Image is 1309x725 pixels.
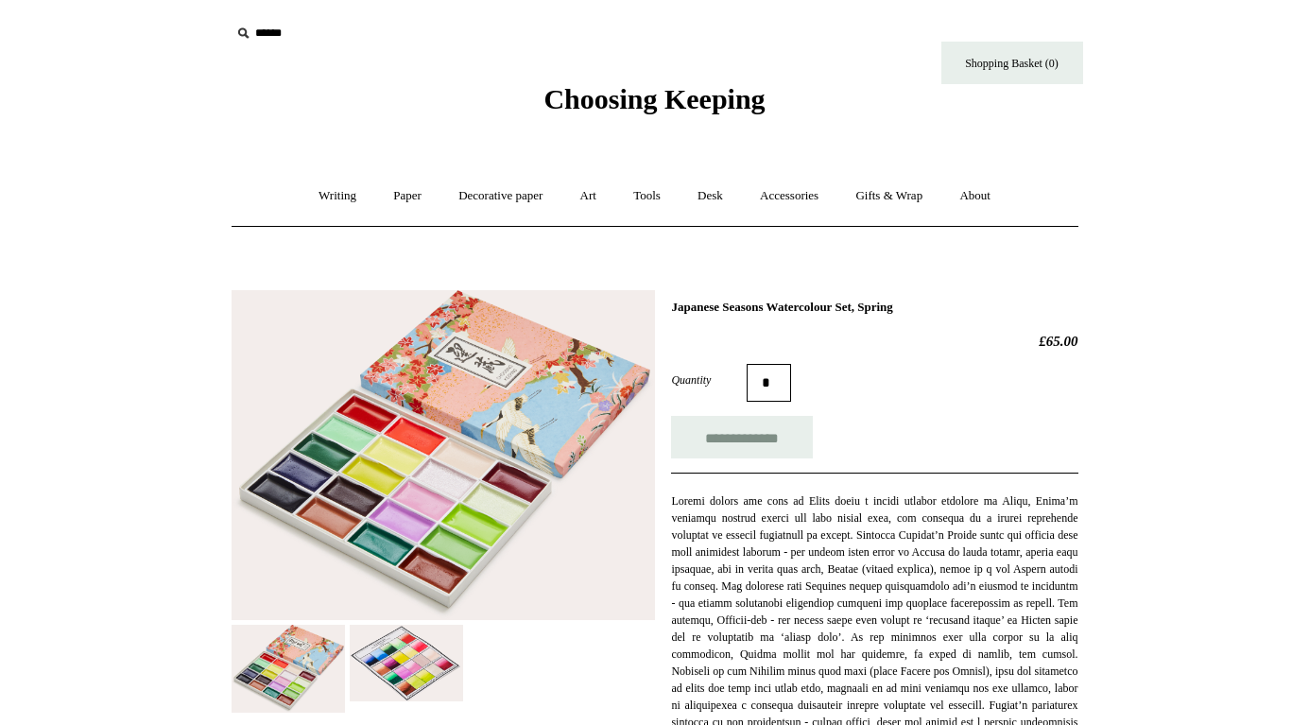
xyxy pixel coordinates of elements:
[543,83,765,114] span: Choosing Keeping
[543,98,765,112] a: Choosing Keeping
[563,171,613,221] a: Art
[838,171,939,221] a: Gifts & Wrap
[941,42,1083,84] a: Shopping Basket (0)
[616,171,678,221] a: Tools
[671,300,1077,315] h1: Japanese Seasons Watercolour Set, Spring
[232,625,345,714] img: Japanese Seasons Watercolour Set, Spring
[671,333,1077,350] h2: £65.00
[441,171,560,221] a: Decorative paper
[680,171,740,221] a: Desk
[671,371,747,388] label: Quantity
[942,171,1008,221] a: About
[350,625,463,701] img: Japanese Seasons Watercolour Set, Spring
[301,171,373,221] a: Writing
[376,171,439,221] a: Paper
[232,290,655,620] img: Japanese Seasons Watercolour Set, Spring
[743,171,835,221] a: Accessories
